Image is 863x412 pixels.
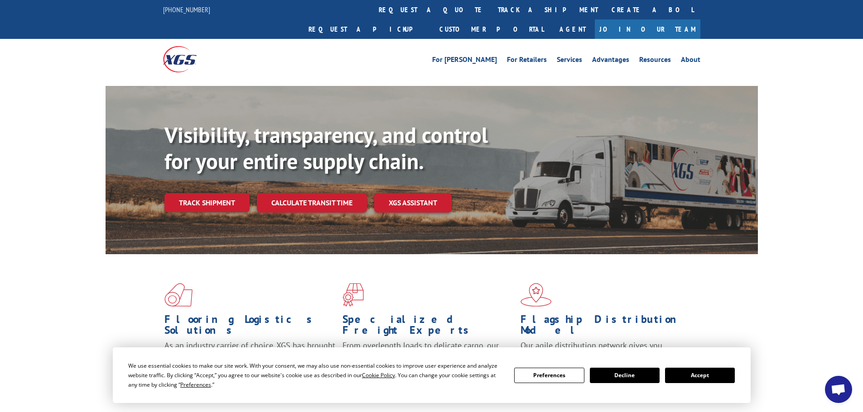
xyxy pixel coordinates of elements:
[507,56,547,66] a: For Retailers
[164,121,488,175] b: Visibility, transparency, and control for your entire supply chain.
[163,5,210,14] a: [PHONE_NUMBER]
[592,56,629,66] a: Advantages
[164,314,336,340] h1: Flooring Logistics Solutions
[128,361,503,389] div: We use essential cookies to make our site work. With your consent, we may also use non-essential ...
[557,56,582,66] a: Services
[374,193,452,213] a: XGS ASSISTANT
[164,340,335,372] span: As an industry carrier of choice, XGS has brought innovation and dedication to flooring logistics...
[432,56,497,66] a: For [PERSON_NAME]
[590,368,660,383] button: Decline
[342,314,514,340] h1: Specialized Freight Experts
[164,193,250,212] a: Track shipment
[639,56,671,66] a: Resources
[521,340,687,361] span: Our agile distribution network gives you nationwide inventory management on demand.
[342,283,364,307] img: xgs-icon-focused-on-flooring-red
[521,283,552,307] img: xgs-icon-flagship-distribution-model-red
[180,381,211,388] span: Preferences
[595,19,700,39] a: Join Our Team
[665,368,735,383] button: Accept
[302,19,433,39] a: Request a pickup
[433,19,550,39] a: Customer Portal
[113,347,751,403] div: Cookie Consent Prompt
[521,314,692,340] h1: Flagship Distribution Model
[257,193,367,213] a: Calculate transit time
[681,56,700,66] a: About
[514,368,584,383] button: Preferences
[164,283,193,307] img: xgs-icon-total-supply-chain-intelligence-red
[550,19,595,39] a: Agent
[825,376,852,403] div: Open chat
[362,371,395,379] span: Cookie Policy
[342,340,514,380] p: From overlength loads to delicate cargo, our experienced staff knows the best way to move your fr...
